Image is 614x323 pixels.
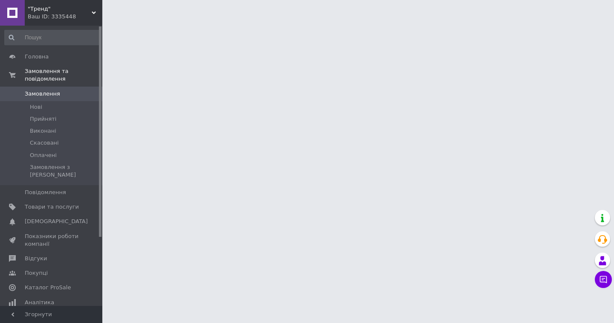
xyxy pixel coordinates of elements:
button: Чат з покупцем [595,271,612,288]
span: Аналітика [25,299,54,306]
span: [DEMOGRAPHIC_DATA] [25,218,88,225]
span: Відгуки [25,255,47,262]
span: Повідомлення [25,189,66,196]
span: Замовлення з [PERSON_NAME] [30,163,100,179]
span: Скасовані [30,139,59,147]
span: Прийняті [30,115,56,123]
span: Показники роботи компанії [25,233,79,248]
span: Виконані [30,127,56,135]
span: Оплачені [30,151,57,159]
div: Ваш ID: 3335448 [28,13,102,20]
span: Замовлення та повідомлення [25,67,102,83]
span: Каталог ProSale [25,284,71,291]
span: "Тренд" [28,5,92,13]
input: Пошук [4,30,101,45]
span: Головна [25,53,49,61]
span: Товари та послуги [25,203,79,211]
span: Нові [30,103,42,111]
span: Замовлення [25,90,60,98]
span: Покупці [25,269,48,277]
